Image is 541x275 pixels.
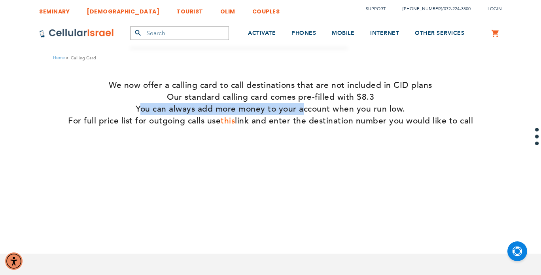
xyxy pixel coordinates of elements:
h4: We now offer a calling card to call destinations that are not included in CID plans [6,80,535,91]
a: Home [53,55,65,61]
span: MOBILE [332,29,354,37]
a: [PHONE_NUMBER] [403,6,442,12]
span: ACTIVATE [248,29,276,37]
a: ACTIVATE [248,19,276,48]
li: / [395,3,471,15]
a: OTHER SERVICES [415,19,464,48]
span: OTHER SERVICES [415,29,464,37]
a: 072-224-3300 [444,6,471,12]
h4: For full price list for outgoing calls use link and enter the destination number you would like t... [6,115,535,127]
a: OLIM [220,2,235,17]
a: COUPLES [252,2,280,17]
a: Support [366,6,386,12]
a: [DEMOGRAPHIC_DATA] [87,2,159,17]
a: INTERNET [370,19,399,48]
span: INTERNET [370,29,399,37]
strong: Calling Card [71,54,96,62]
span: PHONES [291,29,316,37]
a: SEMINARY [39,2,70,17]
h4: You can always add more money to your account when you run low. [6,103,535,115]
a: this [221,115,235,127]
div: Accessibility Menu [5,252,23,270]
span: Login [488,6,502,12]
input: Search [130,26,229,40]
h4: Our standard calling card comes pre-filled with $8.3 [6,91,535,103]
a: PHONES [291,19,316,48]
a: MOBILE [332,19,354,48]
img: Cellular Israel Logo [39,28,114,38]
a: TOURIST [176,2,203,17]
